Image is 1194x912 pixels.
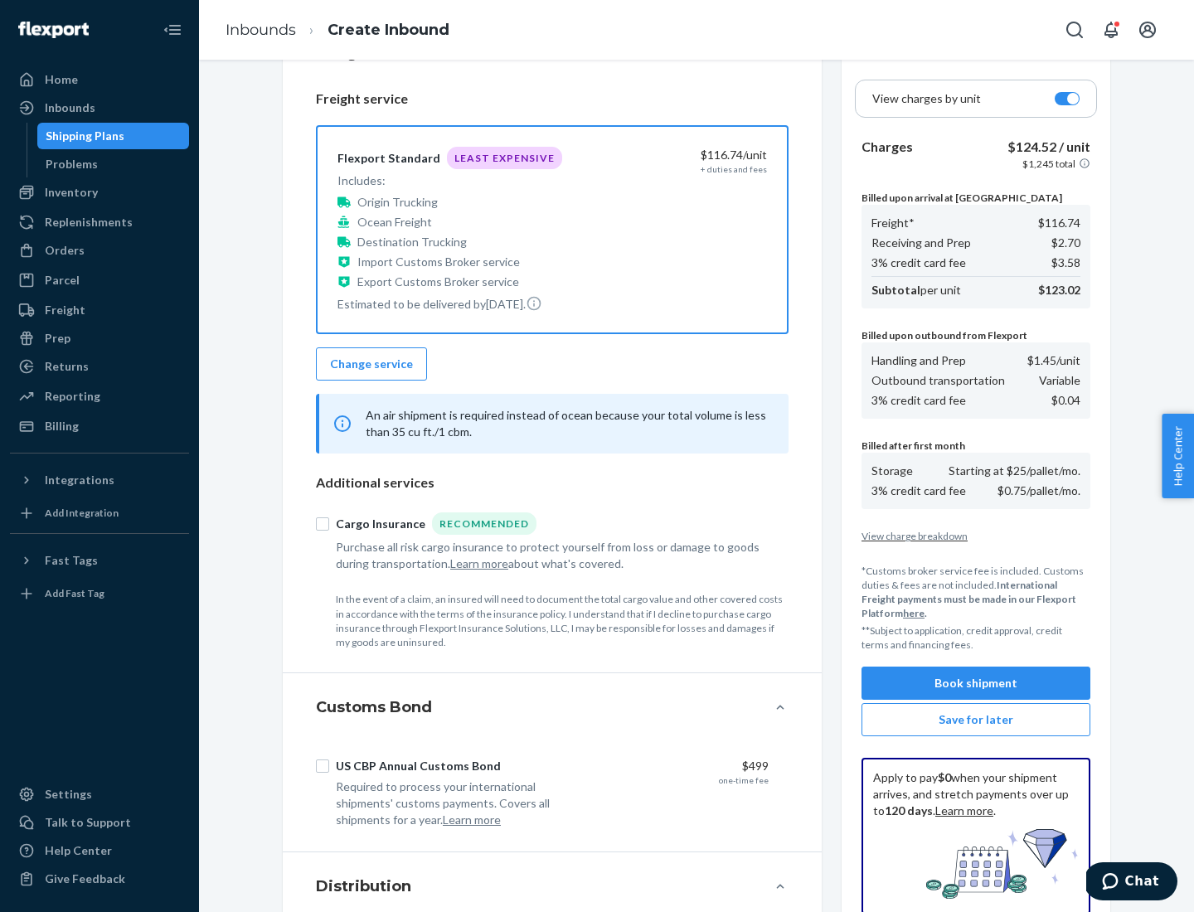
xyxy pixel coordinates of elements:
ol: breadcrumbs [212,6,463,55]
a: Settings [10,781,189,808]
h4: Customs Bond [316,696,432,718]
a: Billing [10,413,189,439]
button: Open account menu [1131,13,1164,46]
div: Inbounds [45,99,95,116]
div: Fast Tags [45,552,98,569]
button: Open Search Box [1058,13,1091,46]
div: Talk to Support [45,814,131,831]
button: Integrations [10,467,189,493]
p: per unit [871,282,961,298]
button: Learn more [450,555,508,572]
a: Home [10,66,189,93]
p: $1,245 total [1022,157,1075,171]
div: Billing [45,418,79,434]
p: Variable [1039,372,1080,389]
div: Give Feedback [45,871,125,887]
button: Change service [316,347,427,381]
p: Billed after first month [862,439,1090,453]
p: Storage [871,463,913,479]
p: Starting at $25/pallet/mo. [949,463,1080,479]
img: Flexport logo [18,22,89,38]
p: **Subject to application, credit approval, credit terms and financing fees. [862,623,1090,652]
b: 120 days [885,803,933,817]
div: one-time fee [719,774,769,786]
div: Integrations [45,472,114,488]
a: Reporting [10,383,189,410]
div: Reporting [45,388,100,405]
a: Inbounds [226,21,296,39]
p: Includes: [337,172,562,189]
div: Shipping Plans [46,128,124,144]
button: Open notifications [1094,13,1128,46]
p: Handling and Prep [871,352,966,369]
a: Freight [10,297,189,323]
div: Recommended [432,512,536,535]
p: $3.58 [1051,255,1080,271]
p: $2.70 [1051,235,1080,251]
p: In the event of a claim, an insured will need to document the total cargo value and other covered... [336,592,789,649]
div: Orders [45,242,85,259]
p: Origin Trucking [357,194,438,211]
button: View charge breakdown [862,529,1090,543]
p: $116.74 [1038,215,1080,231]
input: US CBP Annual Customs Bond [316,759,329,773]
div: Home [45,71,78,88]
a: Shipping Plans [37,123,190,149]
button: Learn more [443,812,501,828]
b: International Freight payments must be made in our Flexport Platform . [862,579,1076,619]
div: Returns [45,358,89,375]
button: Help Center [1162,414,1194,498]
div: Add Fast Tag [45,586,104,600]
a: Add Fast Tag [10,580,189,607]
button: Save for later [862,703,1090,736]
p: $123.02 [1038,282,1080,298]
div: Freight [45,302,85,318]
a: Replenishments [10,209,189,235]
p: Billed upon arrival at [GEOGRAPHIC_DATA] [862,191,1090,205]
button: Talk to Support [10,809,189,836]
a: Orders [10,237,189,264]
p: Freight service [316,90,789,109]
div: Purchase all risk cargo insurance to protect yourself from loss or damage to goods during transpo... [336,539,769,572]
a: Problems [37,151,190,177]
p: Ocean Freight [357,214,432,230]
a: Create Inbound [328,21,449,39]
p: Apply to pay when your shipment arrives, and stretch payments over up to . . [873,769,1079,819]
div: US CBP Annual Customs Bond [336,758,501,774]
a: Inventory [10,179,189,206]
div: Required to process your international shipments' customs payments. Covers all shipments for a year. [336,779,583,828]
div: Cargo Insurance [336,516,425,532]
button: Fast Tags [10,547,189,574]
p: 3% credit card fee [871,483,966,499]
p: Freight* [871,215,915,231]
input: Cargo InsuranceRecommended [316,517,329,531]
b: Subtotal [871,283,920,297]
a: here [903,607,925,619]
h4: Distribution [316,876,411,897]
p: $1.45 /unit [1027,352,1080,369]
button: Close Navigation [156,13,189,46]
div: $499 [596,758,769,774]
p: $0.04 [1051,392,1080,409]
div: Parcel [45,272,80,289]
a: Returns [10,353,189,380]
p: Billed upon outbound from Flexport [862,328,1090,342]
p: Destination Trucking [357,234,467,250]
a: Add Integration [10,500,189,526]
p: View charges by unit [872,90,981,107]
button: Book shipment [862,667,1090,700]
p: Export Customs Broker service [357,274,519,290]
div: Prep [45,330,70,347]
div: Settings [45,786,92,803]
div: Problems [46,156,98,172]
p: $0.75/pallet/mo. [997,483,1080,499]
p: Estimated to be delivered by [DATE] . [337,295,562,313]
div: Least Expensive [447,147,562,169]
a: Learn more [935,803,993,817]
a: Inbounds [10,95,189,121]
div: Flexport Standard [337,150,440,167]
iframe: Opens a widget where you can chat to one of our agents [1086,862,1177,904]
a: Help Center [10,837,189,864]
